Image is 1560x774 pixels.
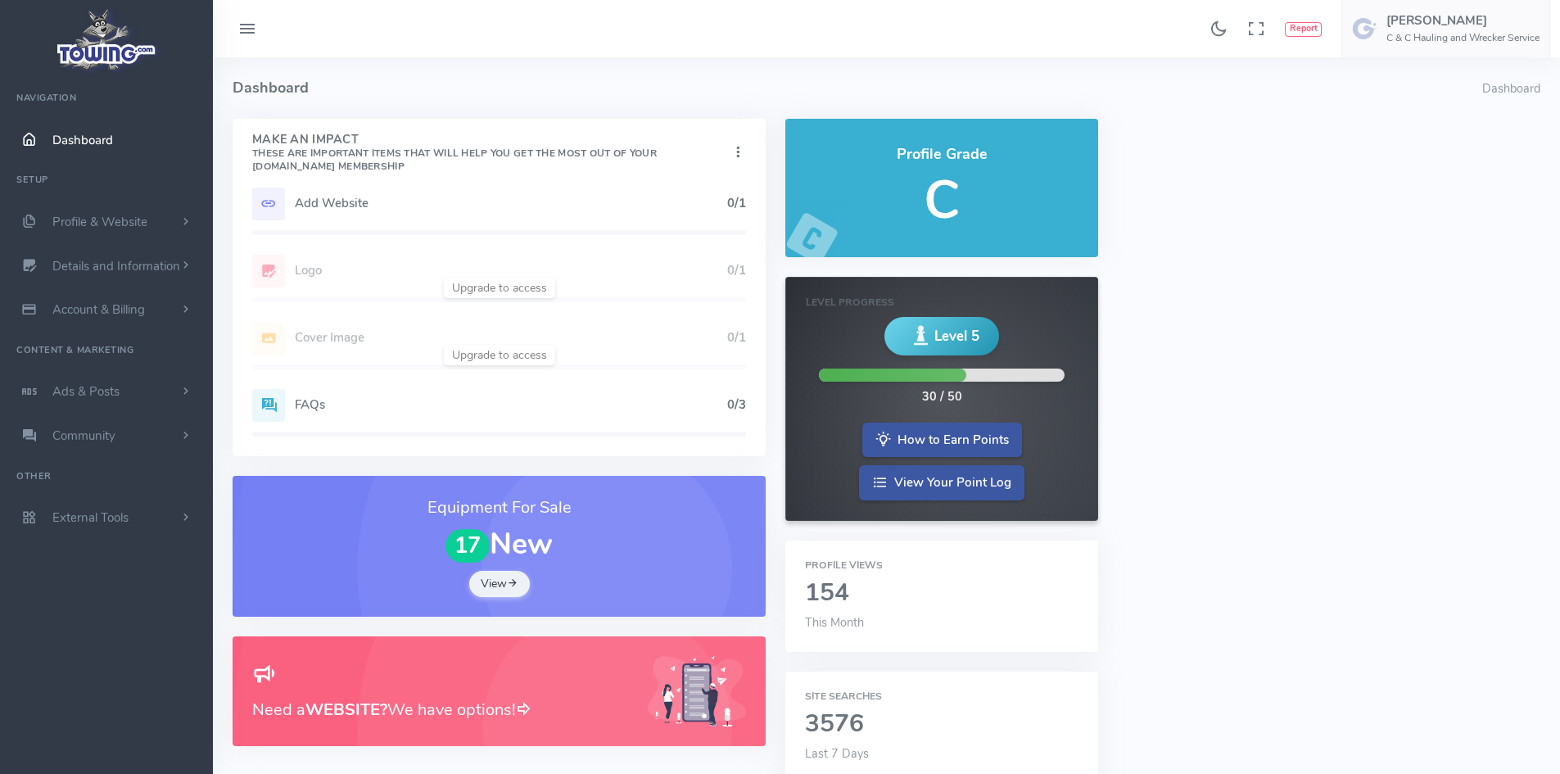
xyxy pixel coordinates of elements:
[252,528,746,563] h1: New
[305,699,387,721] b: WEBSITE?
[805,171,1078,229] h5: C
[862,423,1022,458] a: How to Earn Points
[445,529,490,563] span: 17
[922,388,962,406] div: 30 / 50
[805,614,864,631] span: This Month
[252,147,657,173] small: These are important items that will help you get the most out of your [DOMAIN_NAME] Membership
[52,383,120,400] span: Ads & Posts
[1352,16,1378,42] img: user-image
[252,496,746,520] h3: Equipment For Sale
[233,57,1482,119] h4: Dashboard
[469,571,530,597] a: View
[52,509,129,526] span: External Tools
[52,5,162,75] img: logo
[805,711,1078,738] h2: 3576
[805,580,1078,607] h2: 154
[727,398,746,411] h5: 0/3
[1386,14,1540,27] h5: [PERSON_NAME]
[295,197,727,210] h5: Add Website
[805,560,1078,571] h6: Profile Views
[727,197,746,210] h5: 0/1
[1285,22,1322,37] button: Report
[295,398,727,411] h5: FAQs
[52,301,145,318] span: Account & Billing
[52,132,113,148] span: Dashboard
[806,297,1077,308] h6: Level Progress
[805,691,1078,702] h6: Site Searches
[1482,80,1540,98] li: Dashboard
[859,465,1024,500] a: View Your Point Log
[252,134,730,173] h4: Make An Impact
[252,697,628,722] h3: Need a We have options!
[1386,33,1540,43] h6: C & C Hauling and Wrecker Service
[805,745,869,762] span: Last 7 Days
[648,656,746,727] img: Generic placeholder image
[934,326,979,346] span: Level 5
[52,428,115,444] span: Community
[52,258,180,274] span: Details and Information
[52,214,147,230] span: Profile & Website
[805,147,1078,163] h4: Profile Grade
